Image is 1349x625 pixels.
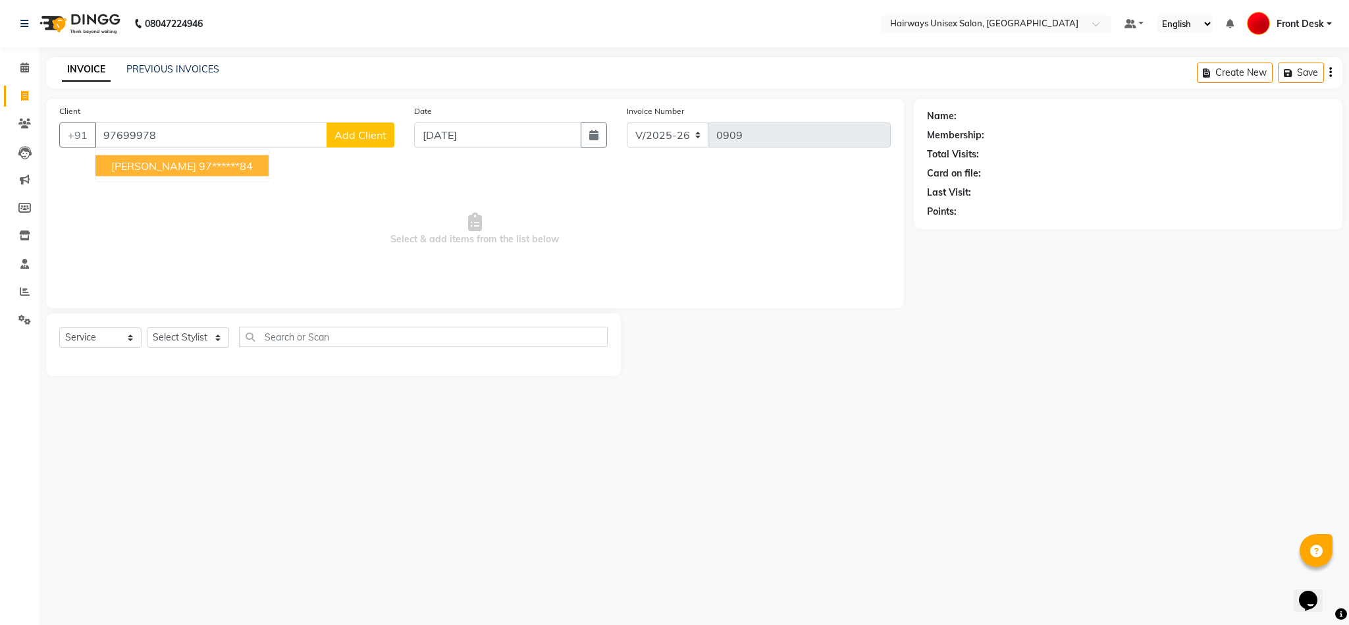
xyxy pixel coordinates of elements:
div: Points: [927,205,957,219]
img: Front Desk [1247,12,1270,35]
a: PREVIOUS INVOICES [126,63,219,75]
span: [PERSON_NAME] [111,159,196,173]
button: +91 [59,122,96,148]
button: Add Client [327,122,394,148]
div: Total Visits: [927,148,979,161]
span: Front Desk [1277,17,1324,31]
label: Date [414,105,432,117]
div: Card on file: [927,167,981,180]
button: Create New [1197,63,1273,83]
label: Client [59,105,80,117]
input: Search by Name/Mobile/Email/Code [95,122,327,148]
span: Select & add items from the list below [59,163,891,295]
div: Name: [927,109,957,123]
a: INVOICE [62,58,111,82]
img: logo [34,5,124,42]
iframe: chat widget [1294,572,1336,612]
span: Add Client [334,128,386,142]
label: Invoice Number [627,105,684,117]
button: Save [1278,63,1324,83]
div: Last Visit: [927,186,971,200]
b: 08047224946 [145,5,203,42]
input: Search or Scan [239,327,608,347]
div: Membership: [927,128,984,142]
